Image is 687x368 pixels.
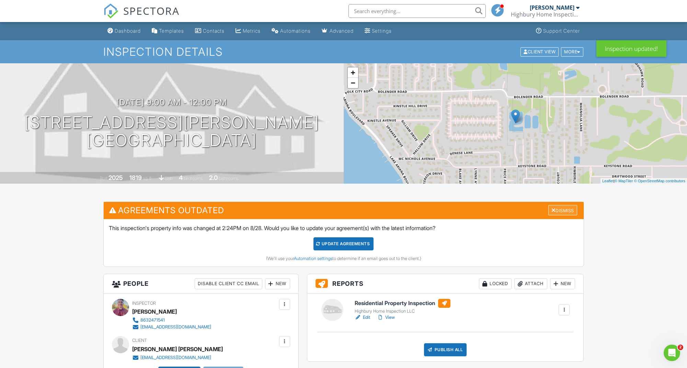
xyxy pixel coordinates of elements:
[520,49,560,54] a: Client View
[348,4,486,18] input: Search everything...
[355,299,450,308] h6: Residential Property Inspection
[149,25,187,37] a: Templates
[514,278,547,289] div: Attach
[294,256,332,261] a: Automation settings
[355,299,450,314] a: Residential Property Inspection Highbury Home Inspection LLC
[548,205,577,216] div: Dismiss
[265,278,290,289] div: New
[615,179,633,183] a: © MapTiler
[280,28,311,34] div: Automations
[132,354,217,361] a: [EMAIL_ADDRESS][DOMAIN_NAME]
[195,278,262,289] div: Disable Client CC Email
[103,3,118,19] img: The Best Home Inspection Software - Spectora
[561,47,583,56] div: More
[140,324,211,330] div: [EMAIL_ADDRESS][DOMAIN_NAME]
[129,174,142,181] div: 1819
[313,237,374,250] div: Update Agreements
[634,179,685,183] a: © OpenStreetMap contributors
[108,174,123,181] div: 2025
[104,219,584,267] div: This inspection's property info was changed at 2:24PM on 8/28. Would you like to update your agre...
[377,314,395,321] a: View
[520,47,559,56] div: Client View
[104,202,584,219] h3: Agreements Outdated
[602,179,614,183] a: Leaflet
[123,3,180,18] span: SPECTORA
[132,338,147,343] span: Client
[159,28,184,34] div: Templates
[348,67,358,78] a: Zoom in
[115,28,141,34] div: Dashboard
[140,317,165,323] div: 8632471541
[362,25,394,37] a: Settings
[355,314,370,321] a: Edit
[424,343,467,356] div: Publish All
[355,309,450,314] div: Highbury Home Inspection LLC
[105,25,144,37] a: Dashboard
[543,28,580,34] div: Support Center
[600,178,687,184] div: |
[330,28,354,34] div: Advanced
[243,28,261,34] div: Metrics
[372,28,392,34] div: Settings
[307,274,584,294] h3: Reports
[533,25,583,37] a: Support Center
[132,324,211,331] a: [EMAIL_ADDRESS][DOMAIN_NAME]
[103,46,584,58] h1: Inspection Details
[140,355,211,360] div: [EMAIL_ADDRESS][DOMAIN_NAME]
[209,174,218,181] div: 2.0
[269,25,313,37] a: Automations (Basic)
[678,345,683,350] span: 2
[103,9,180,24] a: SPECTORA
[132,317,211,324] a: 8632471541
[184,176,203,181] span: bedrooms
[664,345,680,361] iframe: Intercom live chat
[109,256,579,261] div: (We'll use your to determine if an email goes out to the client.)
[596,40,666,57] div: Inspection updated!
[179,174,183,181] div: 4
[132,344,223,354] div: [PERSON_NAME] [PERSON_NAME]
[132,306,177,317] div: [PERSON_NAME]
[165,176,172,181] span: slab
[348,78,358,88] a: Zoom out
[530,4,574,11] div: [PERSON_NAME]
[104,274,298,294] h3: People
[132,301,156,306] span: Inspector
[100,176,107,181] span: Built
[479,278,512,289] div: Locked
[319,25,356,37] a: Advanced
[24,113,319,150] h1: [STREET_ADDRESS][PERSON_NAME] [GEOGRAPHIC_DATA]
[192,25,227,37] a: Contacts
[116,98,227,107] h3: [DATE] 9:00 am - 12:00 pm
[550,278,575,289] div: New
[233,25,263,37] a: Metrics
[203,28,225,34] div: Contacts
[219,176,238,181] span: bathrooms
[511,11,580,18] div: Highbury Home Inspection
[143,176,152,181] span: sq. ft.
